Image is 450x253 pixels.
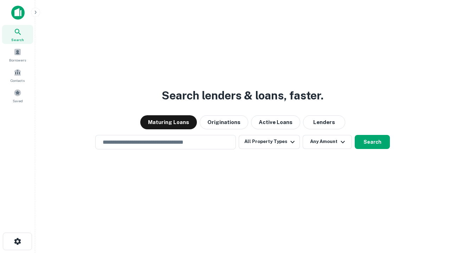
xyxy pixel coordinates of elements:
[200,115,248,129] button: Originations
[251,115,300,129] button: Active Loans
[2,25,33,44] a: Search
[355,135,390,149] button: Search
[415,174,450,208] iframe: Chat Widget
[303,135,352,149] button: Any Amount
[239,135,300,149] button: All Property Types
[11,78,25,83] span: Contacts
[11,6,25,20] img: capitalize-icon.png
[11,37,24,43] span: Search
[2,86,33,105] a: Saved
[162,87,323,104] h3: Search lenders & loans, faster.
[140,115,197,129] button: Maturing Loans
[9,57,26,63] span: Borrowers
[2,66,33,85] a: Contacts
[2,45,33,64] a: Borrowers
[303,115,345,129] button: Lenders
[13,98,23,104] span: Saved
